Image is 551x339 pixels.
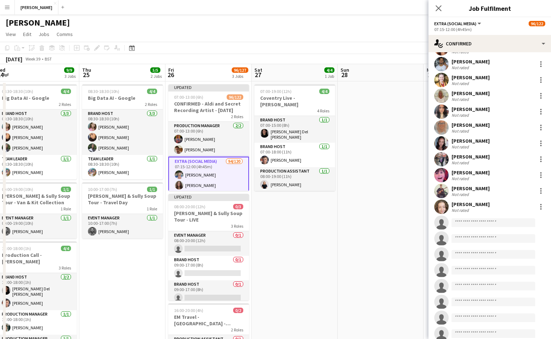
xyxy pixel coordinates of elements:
div: Updated [168,84,249,90]
span: Extra (Social Media) [434,21,476,26]
app-card-role: Brand Host0/109:00-17:00 (8h) [168,280,249,305]
span: 5/5 [150,67,160,73]
div: 3 Jobs [232,73,248,79]
span: 2 Roles [231,114,243,119]
span: 4/4 [61,89,71,94]
div: [PERSON_NAME] [452,185,490,192]
app-card-role: Event Manager0/108:00-20:00 (12h) [168,231,249,256]
app-card-role: Brand Host3/308:30-18:30 (10h)[PERSON_NAME][PERSON_NAME][PERSON_NAME] [82,110,163,155]
div: 3 Jobs [65,73,76,79]
span: 08:30-18:30 (10h) [88,89,119,94]
span: Thu [82,67,91,73]
app-card-role: Team Leader1/108:30-18:30 (10h)[PERSON_NAME] [82,155,163,179]
span: 4/4 [61,246,71,251]
h3: Big Data AI - Google [82,95,163,101]
span: 07:00-19:00 (12h) [260,89,292,94]
h3: [PERSON_NAME] & Sully Soup Tour - Travel Day [82,193,163,206]
span: 4/4 [324,67,334,73]
span: 07:00-13:00 (6h) [174,94,203,100]
span: Jobs [39,31,49,37]
a: View [3,30,19,39]
a: Comms [54,30,76,39]
div: BST [45,56,52,62]
h1: [PERSON_NAME] [6,17,70,28]
span: 27 [253,71,262,79]
div: [PERSON_NAME] [452,201,490,208]
span: Edit [23,31,31,37]
h3: [PERSON_NAME] & Sully Soup Tour - LIVE [168,210,249,223]
span: 08:00-20:00 (12h) [174,204,205,209]
span: 1 Role [147,206,157,211]
a: Jobs [36,30,52,39]
span: 0/3 [233,204,243,209]
a: Edit [20,30,34,39]
div: Not rated [452,112,470,118]
div: [DATE] [6,55,22,63]
h3: Job Fulfilment [428,4,551,13]
span: 2 Roles [145,102,157,107]
div: Not rated [452,144,470,150]
button: Extra (Social Media) [434,21,482,26]
div: Not rated [452,208,470,213]
span: 28 [339,71,349,79]
span: 17:00-18:00 (1h) [2,246,31,251]
span: 2 Roles [59,102,71,107]
span: 3 Roles [231,223,243,229]
div: Confirmed [428,35,551,52]
app-job-card: Updated07:00-13:00 (6h)96/122CONFIRMED - Aldi and Secret Recording Artist - [DATE]2 RolesProducti... [168,84,249,191]
app-card-role: Production Manager2/207:00-13:00 (6h)[PERSON_NAME][PERSON_NAME] [168,122,249,157]
span: 96/122 [227,94,243,100]
app-card-role: Production Assistant1/108:00-19:00 (11h)[PERSON_NAME] [254,167,335,192]
div: Not rated [452,160,470,165]
span: 96/127 [232,67,248,73]
app-card-role: Event Manager1/110:00-17:00 (7h)[PERSON_NAME] [82,214,163,238]
div: Not rated [452,65,470,70]
div: Updated [168,194,249,200]
span: 10:00-17:00 (7h) [88,187,117,192]
span: Week 39 [24,56,42,62]
span: 1 Role [61,206,71,211]
span: 1/1 [147,187,157,192]
span: Comms [57,31,73,37]
span: 08:30-18:30 (10h) [2,89,33,94]
app-job-card: 07:00-19:00 (12h)4/4Coventry Live - [PERSON_NAME]4 RolesBrand Host1/107:00-15:00 (8h)[PERSON_NAME... [254,84,335,191]
app-card-role: Brand Host1/107:00-15:00 (8h)[PERSON_NAME] Del [PERSON_NAME] [254,116,335,143]
span: View [6,31,16,37]
span: 4 Roles [317,108,329,113]
span: Mon [427,67,436,73]
div: [PERSON_NAME] [452,90,490,97]
span: 25 [81,71,91,79]
div: Not rated [452,97,470,102]
app-job-card: 08:30-18:30 (10h)4/4Big Data AI - Google2 RolesBrand Host3/308:30-18:30 (10h)[PERSON_NAME][PERSON... [82,84,163,179]
span: 16:00-20:00 (4h) [174,308,203,313]
div: [PERSON_NAME] [452,169,490,176]
span: 4/4 [147,89,157,94]
span: 3 Roles [59,265,71,271]
div: Not rated [452,192,470,197]
span: 1/1 [61,187,71,192]
span: Fri [168,67,174,73]
button: [PERSON_NAME] [15,0,58,14]
div: Not rated [452,176,470,181]
span: 4/4 [319,89,329,94]
span: Sat [254,67,262,73]
div: Not rated [452,81,470,86]
div: Updated08:00-20:00 (12h)0/3[PERSON_NAME] & Sully Soup Tour - LIVE3 RolesEvent Manager0/108:00-20:... [168,194,249,300]
span: 96/122 [529,21,545,26]
app-job-card: 10:00-17:00 (7h)1/1[PERSON_NAME] & Sully Soup Tour - Travel Day1 RoleEvent Manager1/110:00-17:00 ... [82,182,163,238]
div: [PERSON_NAME] [452,74,490,81]
div: [PERSON_NAME] [452,58,490,65]
h3: EM Travel - [GEOGRAPHIC_DATA] - [GEOGRAPHIC_DATA] [168,314,249,327]
span: Sun [341,67,349,73]
span: 29 [426,71,436,79]
span: 0/2 [233,308,243,313]
div: 07:15-12:00 (4h45m) [434,27,545,32]
div: [PERSON_NAME] [452,153,490,160]
div: Not rated [452,128,470,134]
div: [PERSON_NAME] [452,138,490,144]
span: 09:00-19:00 (10h) [2,187,33,192]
